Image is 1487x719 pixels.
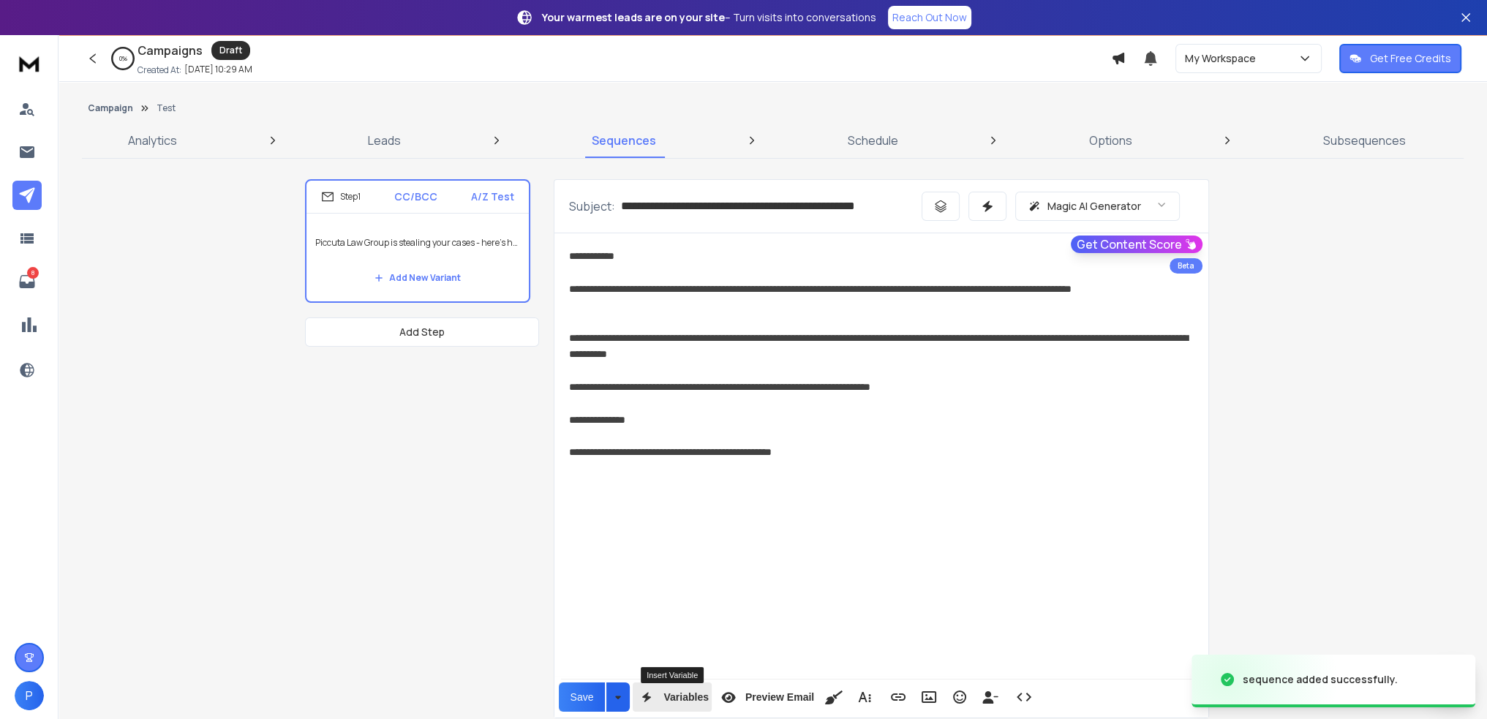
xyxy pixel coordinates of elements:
[542,10,725,24] strong: Your warmest leads are on your site
[15,50,44,77] img: logo
[633,682,712,712] button: Variables
[976,682,1004,712] button: Insert Unsubscribe Link
[157,102,176,114] p: Test
[15,681,44,710] button: P
[715,682,817,712] button: Preview Email
[315,222,520,263] p: Piccuta Law Group is stealing your cases - here's how
[1185,51,1262,66] p: My Workspace
[915,682,943,712] button: Insert Image (Ctrl+P)
[1243,672,1398,687] div: sequence added successfully.
[27,267,39,279] p: 8
[1339,44,1461,73] button: Get Free Credits
[1314,123,1415,158] a: Subsequences
[592,132,656,149] p: Sequences
[559,682,606,712] button: Save
[946,682,974,712] button: Emoticons
[119,123,186,158] a: Analytics
[884,682,912,712] button: Insert Link (Ctrl+K)
[138,42,203,59] h1: Campaigns
[1370,51,1451,66] p: Get Free Credits
[119,54,127,63] p: 0 %
[583,123,665,158] a: Sequences
[742,691,817,704] span: Preview Email
[138,64,181,76] p: Created At:
[1047,199,1140,214] p: Magic AI Generator
[892,10,967,25] p: Reach Out Now
[820,682,848,712] button: Clean HTML
[305,317,539,347] button: Add Step
[1089,132,1132,149] p: Options
[660,691,712,704] span: Variables
[359,123,410,158] a: Leads
[1071,236,1202,253] button: Get Content Score
[569,197,615,215] p: Subject:
[184,64,252,75] p: [DATE] 10:29 AM
[851,682,878,712] button: More Text
[363,263,473,293] button: Add New Variant
[542,10,876,25] p: – Turn visits into conversations
[847,132,897,149] p: Schedule
[641,667,704,683] div: Insert Variable
[321,190,361,203] div: Step 1
[88,102,133,114] button: Campaign
[1080,123,1141,158] a: Options
[1323,132,1406,149] p: Subsequences
[1010,682,1038,712] button: Code View
[838,123,906,158] a: Schedule
[1015,192,1180,221] button: Magic AI Generator
[211,41,250,60] div: Draft
[394,189,437,204] p: CC/BCC
[368,132,401,149] p: Leads
[1170,258,1202,274] div: Beta
[305,179,530,303] li: Step1CC/BCCA/Z TestPiccuta Law Group is stealing your cases - here's howAdd New Variant
[12,267,42,296] a: 8
[471,189,514,204] p: A/Z Test
[128,132,177,149] p: Analytics
[888,6,971,29] a: Reach Out Now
